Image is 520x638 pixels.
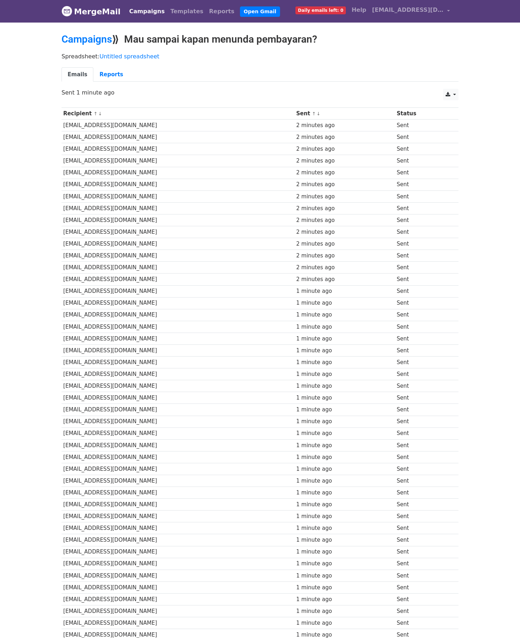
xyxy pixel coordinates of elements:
[395,120,450,131] td: Sent
[395,570,450,581] td: Sent
[296,275,393,284] div: 2 minutes ago
[296,180,393,189] div: 2 minutes ago
[62,262,294,274] td: [EMAIL_ADDRESS][DOMAIN_NAME]
[395,250,450,262] td: Sent
[369,3,453,20] a: [EMAIL_ADDRESS][DOMAIN_NAME]
[62,297,294,309] td: [EMAIL_ADDRESS][DOMAIN_NAME]
[296,157,393,165] div: 2 minutes ago
[395,238,450,250] td: Sent
[296,323,393,331] div: 1 minute ago
[296,145,393,153] div: 2 minutes ago
[296,441,393,450] div: 1 minute ago
[62,534,294,546] td: [EMAIL_ADDRESS][DOMAIN_NAME]
[395,357,450,368] td: Sent
[317,111,320,116] a: ↓
[167,4,206,19] a: Templates
[62,487,294,499] td: [EMAIL_ADDRESS][DOMAIN_NAME]
[395,155,450,167] td: Sent
[395,617,450,629] td: Sent
[62,570,294,581] td: [EMAIL_ADDRESS][DOMAIN_NAME]
[62,416,294,427] td: [EMAIL_ADDRESS][DOMAIN_NAME]
[395,202,450,214] td: Sent
[62,4,121,19] a: MergeMail
[395,309,450,321] td: Sent
[395,190,450,202] td: Sent
[62,202,294,214] td: [EMAIL_ADDRESS][DOMAIN_NAME]
[240,6,280,17] a: Open Gmail
[395,427,450,439] td: Sent
[395,593,450,605] td: Sent
[62,581,294,593] td: [EMAIL_ADDRESS][DOMAIN_NAME]
[296,417,393,426] div: 1 minute ago
[395,546,450,558] td: Sent
[395,214,450,226] td: Sent
[296,240,393,248] div: 2 minutes ago
[93,67,129,82] a: Reports
[62,558,294,570] td: [EMAIL_ADDRESS][DOMAIN_NAME]
[62,167,294,179] td: [EMAIL_ADDRESS][DOMAIN_NAME]
[62,463,294,475] td: [EMAIL_ADDRESS][DOMAIN_NAME]
[395,605,450,617] td: Sent
[62,357,294,368] td: [EMAIL_ADDRESS][DOMAIN_NAME]
[395,558,450,570] td: Sent
[296,193,393,201] div: 2 minutes ago
[62,250,294,262] td: [EMAIL_ADDRESS][DOMAIN_NAME]
[62,53,458,60] p: Spreadsheet:
[395,108,450,120] th: Status
[296,465,393,473] div: 1 minute ago
[312,111,316,116] a: ↑
[62,321,294,333] td: [EMAIL_ADDRESS][DOMAIN_NAME]
[62,226,294,238] td: [EMAIL_ADDRESS][DOMAIN_NAME]
[296,560,393,568] div: 1 minute ago
[395,143,450,155] td: Sent
[395,581,450,593] td: Sent
[395,226,450,238] td: Sent
[62,451,294,463] td: [EMAIL_ADDRESS][DOMAIN_NAME]
[62,475,294,487] td: [EMAIL_ADDRESS][DOMAIN_NAME]
[62,380,294,392] td: [EMAIL_ADDRESS][DOMAIN_NAME]
[395,179,450,190] td: Sent
[395,368,450,380] td: Sent
[296,394,393,402] div: 1 minute ago
[62,404,294,416] td: [EMAIL_ADDRESS][DOMAIN_NAME]
[62,309,294,321] td: [EMAIL_ADDRESS][DOMAIN_NAME]
[372,6,443,14] span: [EMAIL_ADDRESS][DOMAIN_NAME]
[62,546,294,558] td: [EMAIL_ADDRESS][DOMAIN_NAME]
[296,169,393,177] div: 2 minutes ago
[395,333,450,344] td: Sent
[62,511,294,522] td: [EMAIL_ADDRESS][DOMAIN_NAME]
[395,475,450,487] td: Sent
[395,167,450,179] td: Sent
[296,572,393,580] div: 1 minute ago
[62,131,294,143] td: [EMAIL_ADDRESS][DOMAIN_NAME]
[395,274,450,285] td: Sent
[294,108,395,120] th: Sent
[296,347,393,355] div: 1 minute ago
[62,238,294,250] td: [EMAIL_ADDRESS][DOMAIN_NAME]
[296,228,393,236] div: 2 minutes ago
[62,89,458,96] p: Sent 1 minute ago
[62,190,294,202] td: [EMAIL_ADDRESS][DOMAIN_NAME]
[296,501,393,509] div: 1 minute ago
[296,429,393,438] div: 1 minute ago
[296,536,393,544] div: 1 minute ago
[62,593,294,605] td: [EMAIL_ADDRESS][DOMAIN_NAME]
[296,358,393,367] div: 1 minute ago
[296,133,393,141] div: 2 minutes ago
[98,111,102,116] a: ↓
[62,392,294,404] td: [EMAIL_ADDRESS][DOMAIN_NAME]
[395,297,450,309] td: Sent
[296,584,393,592] div: 1 minute ago
[126,4,167,19] a: Campaigns
[395,404,450,416] td: Sent
[62,617,294,629] td: [EMAIL_ADDRESS][DOMAIN_NAME]
[296,489,393,497] div: 1 minute ago
[62,6,72,16] img: MergeMail logo
[295,6,346,14] span: Daily emails left: 0
[296,607,393,615] div: 1 minute ago
[296,512,393,521] div: 1 minute ago
[62,499,294,511] td: [EMAIL_ADDRESS][DOMAIN_NAME]
[395,511,450,522] td: Sent
[62,333,294,344] td: [EMAIL_ADDRESS][DOMAIN_NAME]
[395,285,450,297] td: Sent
